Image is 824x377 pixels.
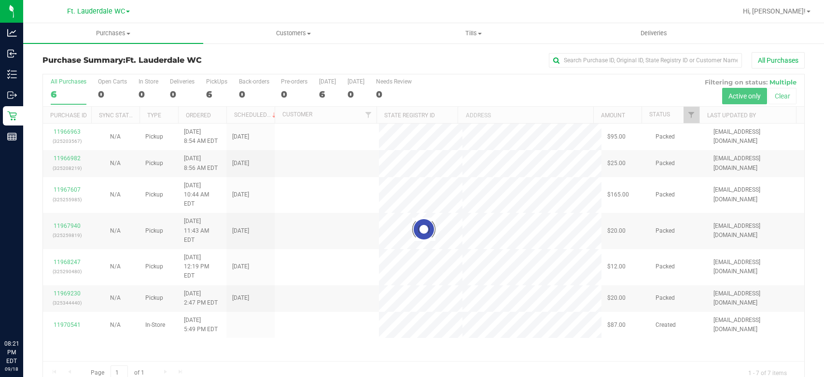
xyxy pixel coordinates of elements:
[752,52,805,69] button: All Purchases
[7,49,17,58] inline-svg: Inbound
[204,29,383,38] span: Customers
[7,90,17,100] inline-svg: Outbound
[67,7,125,15] span: Ft. Lauderdale WC
[384,29,563,38] span: Tills
[7,70,17,79] inline-svg: Inventory
[384,23,564,43] a: Tills
[7,132,17,141] inline-svg: Reports
[549,53,742,68] input: Search Purchase ID, Original ID, State Registry ID or Customer Name...
[203,23,383,43] a: Customers
[7,111,17,121] inline-svg: Retail
[7,28,17,38] inline-svg: Analytics
[4,339,19,365] p: 08:21 PM EDT
[23,23,203,43] a: Purchases
[23,29,203,38] span: Purchases
[4,365,19,373] p: 09/18
[628,29,680,38] span: Deliveries
[564,23,744,43] a: Deliveries
[42,56,296,65] h3: Purchase Summary:
[743,7,806,15] span: Hi, [PERSON_NAME]!
[126,56,202,65] span: Ft. Lauderdale WC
